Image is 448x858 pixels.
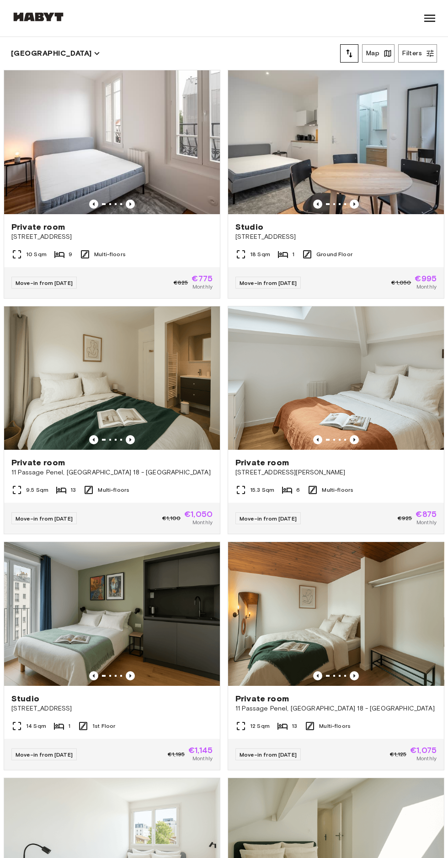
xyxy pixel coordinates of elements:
[292,722,297,730] span: 13
[350,200,359,209] button: Previous image
[240,279,297,286] span: Move-in from [DATE]
[126,200,135,209] button: Previous image
[11,232,213,242] span: [STREET_ADDRESS]
[4,306,220,450] img: Marketing picture of unit FR-18-011-001-008
[11,693,39,704] span: Studio
[410,746,437,754] span: €1,075
[70,486,76,494] span: 13
[416,283,437,291] span: Monthly
[235,693,289,704] span: Private room
[313,435,322,444] button: Previous image
[184,510,213,518] span: €1,050
[250,722,270,730] span: 12 Sqm
[322,486,353,494] span: Multi-floors
[11,47,100,60] button: [GEOGRAPHIC_DATA]
[228,306,444,450] img: Marketing picture of unit FR-18-003-003-05
[292,250,294,258] span: 1
[89,435,98,444] button: Previous image
[162,514,181,522] span: €1,100
[235,221,263,232] span: Studio
[94,250,126,258] span: Multi-floors
[188,746,213,754] span: €1,145
[26,250,47,258] span: 10 Sqm
[26,486,48,494] span: 9.5 Sqm
[250,486,274,494] span: 15.3 Sqm
[126,671,135,680] button: Previous image
[416,510,437,518] span: €875
[89,671,98,680] button: Previous image
[296,486,300,494] span: 6
[16,515,73,522] span: Move-in from [DATE]
[416,754,437,763] span: Monthly
[235,704,437,713] span: 11 Passage Penel, [GEOGRAPHIC_DATA] 18 - [GEOGRAPHIC_DATA]
[4,306,220,535] a: Marketing picture of unit FR-18-011-001-008Previous imagePrevious imagePrivate room11 Passage Pen...
[11,457,65,468] span: Private room
[228,306,444,535] a: Marketing picture of unit FR-18-003-003-05Previous imagePrevious imagePrivate room[STREET_ADDRESS...
[11,12,66,21] img: Habyt
[319,722,351,730] span: Multi-floors
[69,250,72,258] span: 9
[235,468,437,477] span: [STREET_ADDRESS][PERSON_NAME]
[4,542,220,686] img: Marketing picture of unit FR-18-009-003-001
[4,70,220,299] a: Marketing picture of unit FR-18-004-001-04Previous imagePrevious imagePrivate room[STREET_ADDRESS...
[92,722,115,730] span: 1st Floor
[174,279,188,287] span: €825
[126,435,135,444] button: Previous image
[192,283,213,291] span: Monthly
[192,518,213,526] span: Monthly
[228,542,444,686] img: Marketing picture of unit FR-18-011-001-012
[192,754,213,763] span: Monthly
[26,722,46,730] span: 14 Sqm
[398,514,412,522] span: €925
[235,457,289,468] span: Private room
[350,435,359,444] button: Previous image
[362,44,395,63] button: Map
[68,722,70,730] span: 1
[316,250,352,258] span: Ground Floor
[250,250,270,258] span: 18 Sqm
[228,70,444,214] img: Marketing picture of unit FR-18-004-002-01
[4,70,220,214] img: Marketing picture of unit FR-18-004-001-04
[11,704,213,713] span: [STREET_ADDRESS]
[240,515,297,522] span: Move-in from [DATE]
[16,751,73,758] span: Move-in from [DATE]
[228,542,444,770] a: Marketing picture of unit FR-18-011-001-012Previous imagePrevious imagePrivate room11 Passage Pen...
[11,468,213,477] span: 11 Passage Penel, [GEOGRAPHIC_DATA] 18 - [GEOGRAPHIC_DATA]
[340,44,358,63] button: tune
[313,671,322,680] button: Previous image
[89,200,98,209] button: Previous image
[98,486,129,494] span: Multi-floors
[4,542,220,770] a: Marketing picture of unit FR-18-009-003-001Previous imagePrevious imageStudio[STREET_ADDRESS]14 S...
[390,750,406,758] span: €1,125
[16,279,73,286] span: Move-in from [DATE]
[416,518,437,526] span: Monthly
[350,671,359,680] button: Previous image
[235,232,437,242] span: [STREET_ADDRESS]
[415,274,437,283] span: €995
[313,200,322,209] button: Previous image
[240,751,297,758] span: Move-in from [DATE]
[192,274,213,283] span: €775
[398,44,437,63] button: Filters
[228,70,444,299] a: Marketing picture of unit FR-18-004-002-01Previous imagePrevious imageStudio[STREET_ADDRESS]18 Sq...
[168,750,185,758] span: €1,195
[391,279,411,287] span: €1,050
[11,221,65,232] span: Private room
